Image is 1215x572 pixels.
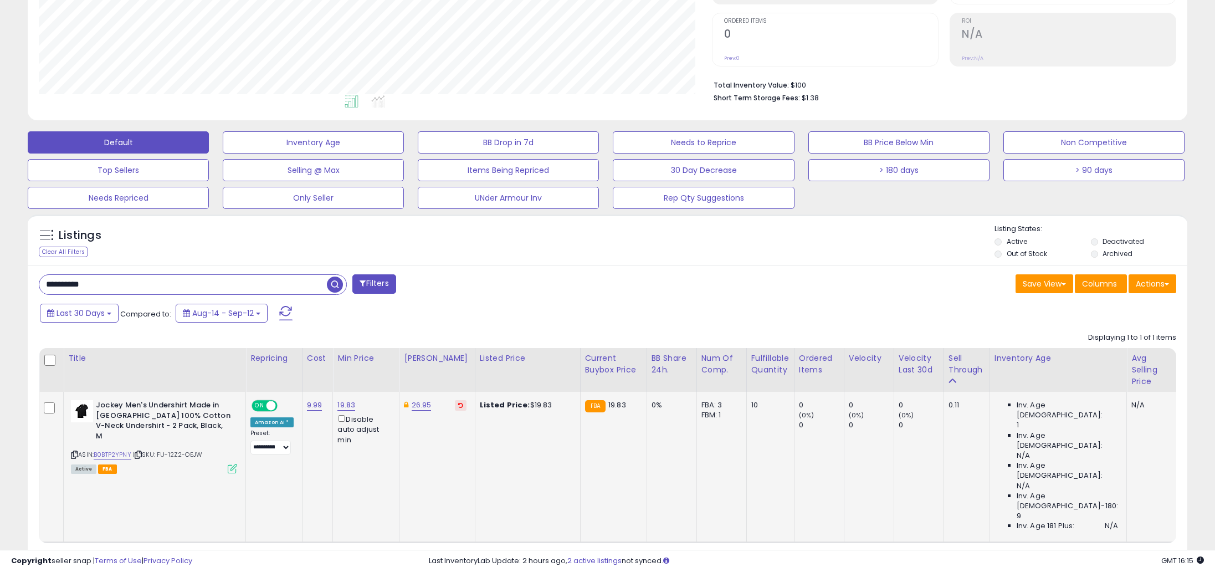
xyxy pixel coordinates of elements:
span: | SKU: FU-12Z2-OEJW [133,450,202,459]
a: B0BTP2YPNY [94,450,131,459]
span: N/A [1017,481,1030,491]
div: 0 [899,400,944,410]
div: Title [68,353,241,364]
label: Deactivated [1103,237,1144,246]
button: Items Being Repriced [418,159,599,181]
button: Non Competitive [1003,131,1185,154]
div: 0.11 [949,400,981,410]
div: Sell Through [949,353,985,376]
div: Velocity Last 30d [899,353,939,376]
span: 1 [1017,420,1019,430]
div: Cost [307,353,329,364]
button: UNder Armour Inv [418,187,599,209]
span: 9 [1017,511,1021,521]
small: (0%) [899,411,914,420]
a: 9.99 [307,400,322,411]
span: Ordered Items [724,18,938,24]
p: Listing States: [994,224,1187,234]
span: N/A [1017,451,1030,461]
a: 2 active listings [567,555,622,566]
div: 0 [899,420,944,430]
small: (0%) [799,411,814,420]
div: Clear All Filters [39,247,88,257]
button: Save View [1016,274,1073,293]
span: Columns [1082,278,1117,289]
a: Privacy Policy [143,555,192,566]
button: BB Drop in 7d [418,131,599,154]
button: Filters [352,274,396,294]
span: Inv. Age 181 Plus: [1017,521,1075,531]
small: FBA [585,400,606,412]
div: Ordered Items [799,353,839,376]
div: Fulfillable Quantity [751,353,790,376]
div: Num of Comp. [701,353,742,376]
div: Min Price [337,353,394,364]
div: 10 [751,400,786,410]
button: Aug-14 - Sep-12 [176,304,268,323]
a: 26.95 [412,400,432,411]
b: Jockey Men's Undershirt Made in [GEOGRAPHIC_DATA] 100% Cotton V-Neck Undershirt - 2 Pack, Black, M [96,400,230,444]
div: Inventory Age [994,353,1122,364]
div: 0% [652,400,688,410]
div: FBM: 1 [701,410,738,420]
button: Only Seller [223,187,404,209]
span: FBA [98,464,117,474]
small: Prev: N/A [962,55,983,62]
small: (0%) [849,411,864,420]
div: 0 [799,420,844,430]
span: $1.38 [802,93,819,103]
button: Inventory Age [223,131,404,154]
div: BB Share 24h. [652,353,692,376]
div: Repricing [250,353,298,364]
strong: Copyright [11,555,52,566]
h5: Listings [59,228,101,243]
div: Disable auto adjust min [337,413,391,445]
button: Selling @ Max [223,159,404,181]
div: 0 [799,400,844,410]
button: Needs Repriced [28,187,209,209]
span: Aug-14 - Sep-12 [192,308,254,319]
span: OFF [276,401,294,411]
b: Total Inventory Value: [714,80,789,90]
h2: 0 [724,28,938,43]
button: Rep Qty Suggestions [613,187,794,209]
div: 0 [849,420,894,430]
a: 19.83 [337,400,355,411]
div: ASIN: [71,400,237,472]
div: Preset: [250,430,294,454]
div: Velocity [849,353,889,364]
button: 30 Day Decrease [613,159,794,181]
span: 2025-10-13 16:15 GMT [1161,555,1204,566]
span: Last 30 Days [57,308,105,319]
label: Out of Stock [1007,249,1047,258]
div: Amazon AI * [250,417,294,427]
span: Inv. Age [DEMOGRAPHIC_DATA]: [1017,431,1118,451]
b: Listed Price: [480,400,530,410]
div: N/A [1131,400,1168,410]
button: > 180 days [808,159,990,181]
div: Listed Price [480,353,576,364]
span: All listings currently available for purchase on Amazon [71,464,96,474]
span: Inv. Age [DEMOGRAPHIC_DATA]: [1017,461,1118,481]
span: ON [253,401,266,411]
button: BB Price Below Min [808,131,990,154]
span: Compared to: [120,309,171,319]
button: Top Sellers [28,159,209,181]
button: Last 30 Days [40,304,119,323]
div: [PERSON_NAME] [404,353,470,364]
span: Inv. Age [DEMOGRAPHIC_DATA]: [1017,400,1118,420]
span: ROI [962,18,1176,24]
li: $100 [714,78,1168,91]
label: Archived [1103,249,1132,258]
div: Displaying 1 to 1 of 1 items [1088,333,1176,343]
button: Actions [1129,274,1176,293]
div: seller snap | | [11,556,192,566]
div: 0 [849,400,894,410]
span: 19.83 [608,400,626,410]
h2: N/A [962,28,1176,43]
img: 21h4dlHVFDL._SL40_.jpg [71,400,93,422]
small: Prev: 0 [724,55,740,62]
b: Short Term Storage Fees: [714,93,800,103]
div: Avg Selling Price [1131,353,1172,387]
div: FBA: 3 [701,400,738,410]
